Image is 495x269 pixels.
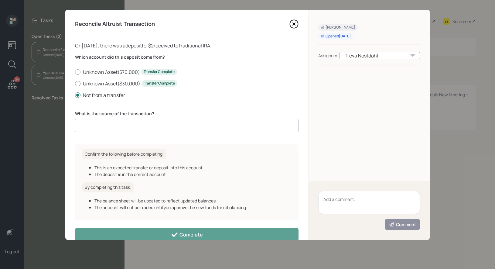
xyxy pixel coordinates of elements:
div: Comment [389,222,416,228]
div: On [DATE] , there was a deposit for $2 received to Traditional IRA . [75,42,299,49]
div: [PERSON_NAME] [321,25,355,30]
label: What is the source of the transaction? [75,111,299,117]
label: Not from a transfer [75,92,299,98]
div: The balance sheet will be updated to reflect updated balances [94,198,291,204]
h6: By completing this task: [82,182,134,192]
button: Complete [75,228,299,241]
div: This is an expected transfer or deposit into this account [94,164,291,171]
label: Unknown Asset ( $70,000 ) [75,69,299,75]
div: The deposit is in the correct account [94,171,291,178]
div: Assignee: [318,52,337,59]
label: Which account did this deposit come from? [75,54,299,60]
div: The account will not be traded until you approve the new funds for rebalancing [94,204,291,211]
h6: Confirm the following before completing: [82,149,166,159]
div: Transfer Complete [144,69,175,74]
div: Transfer Complete [144,81,175,86]
div: Treva Nostdahl [340,52,420,59]
div: Opened [DATE] [321,34,351,39]
h4: Reconcile Altruist Transaction [75,21,155,27]
button: Comment [385,219,420,230]
label: Unknown Asset ( $30,000 ) [75,80,299,87]
div: Complete [171,231,203,238]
